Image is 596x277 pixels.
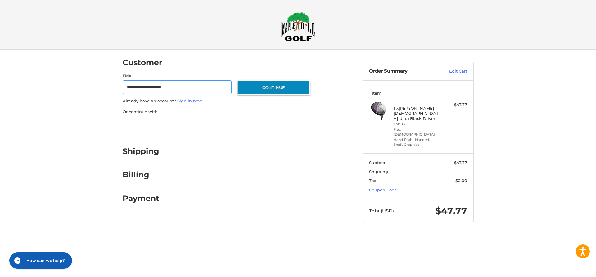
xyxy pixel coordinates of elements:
h4: 1 x [PERSON_NAME] [DEMOGRAPHIC_DATA] Ultra Black Driver [394,106,441,121]
a: Edit Cart [436,68,467,74]
li: Flex [DEMOGRAPHIC_DATA] [394,127,441,137]
iframe: PayPal-paylater [173,121,220,132]
h2: Billing [123,170,159,180]
span: $47.77 [435,205,467,217]
li: Loft 13 [394,122,441,127]
span: Shipping [369,169,388,174]
p: Already have an account? [123,98,310,104]
h2: Payment [123,194,159,203]
span: Total (USD) [369,208,394,214]
img: Maple Hill Golf [281,12,315,41]
iframe: PayPal-paypal [120,121,167,132]
button: Continue [238,80,310,95]
li: Shaft Graphite [394,142,441,147]
p: Or continue with [123,109,310,115]
span: $0.00 [455,178,467,183]
span: Tax [369,178,376,183]
a: Sign in now [177,98,202,103]
iframe: PayPal-venmo [226,121,272,132]
h2: Shipping [123,146,159,156]
div: $47.77 [443,102,467,108]
label: Email [123,73,232,79]
li: Hand Right-Handed [394,137,441,142]
iframe: Gorgias live chat messenger [6,250,74,271]
span: -- [464,169,467,174]
span: Subtotal [369,160,386,165]
h3: 1 Item [369,91,467,96]
a: Coupon Code [369,187,397,192]
span: $47.77 [454,160,467,165]
h2: Customer [123,58,162,67]
h3: Order Summary [369,68,436,74]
